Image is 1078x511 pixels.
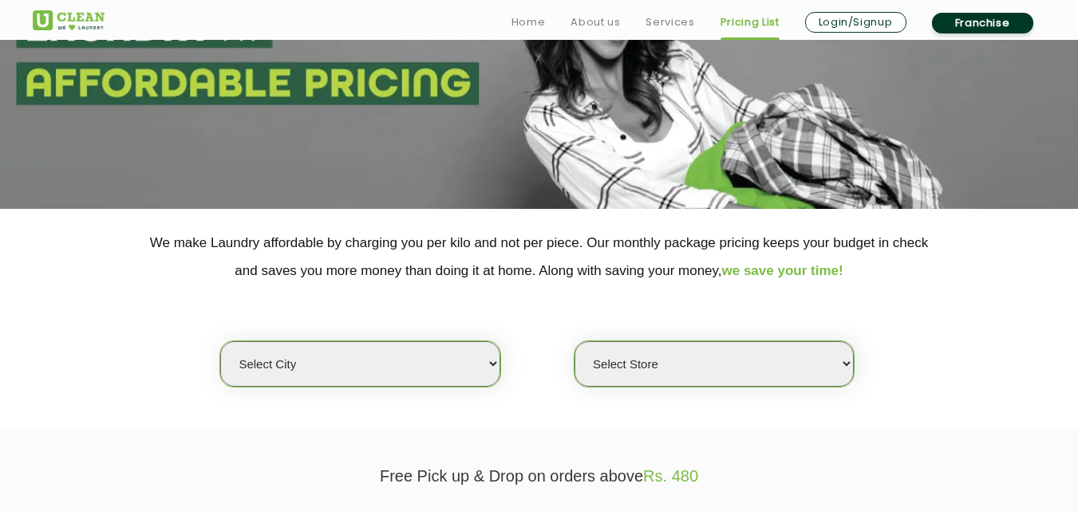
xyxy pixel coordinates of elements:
[932,13,1033,33] a: Franchise
[511,13,546,32] a: Home
[33,467,1046,485] p: Free Pick up & Drop on orders above
[571,13,620,32] a: About us
[643,467,698,485] span: Rs. 480
[33,229,1046,285] p: We make Laundry affordable by charging you per kilo and not per piece. Our monthly package pricin...
[722,263,843,278] span: we save your time!
[33,10,105,30] img: UClean Laundry and Dry Cleaning
[721,13,780,32] a: Pricing List
[646,13,694,32] a: Services
[805,12,906,33] a: Login/Signup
